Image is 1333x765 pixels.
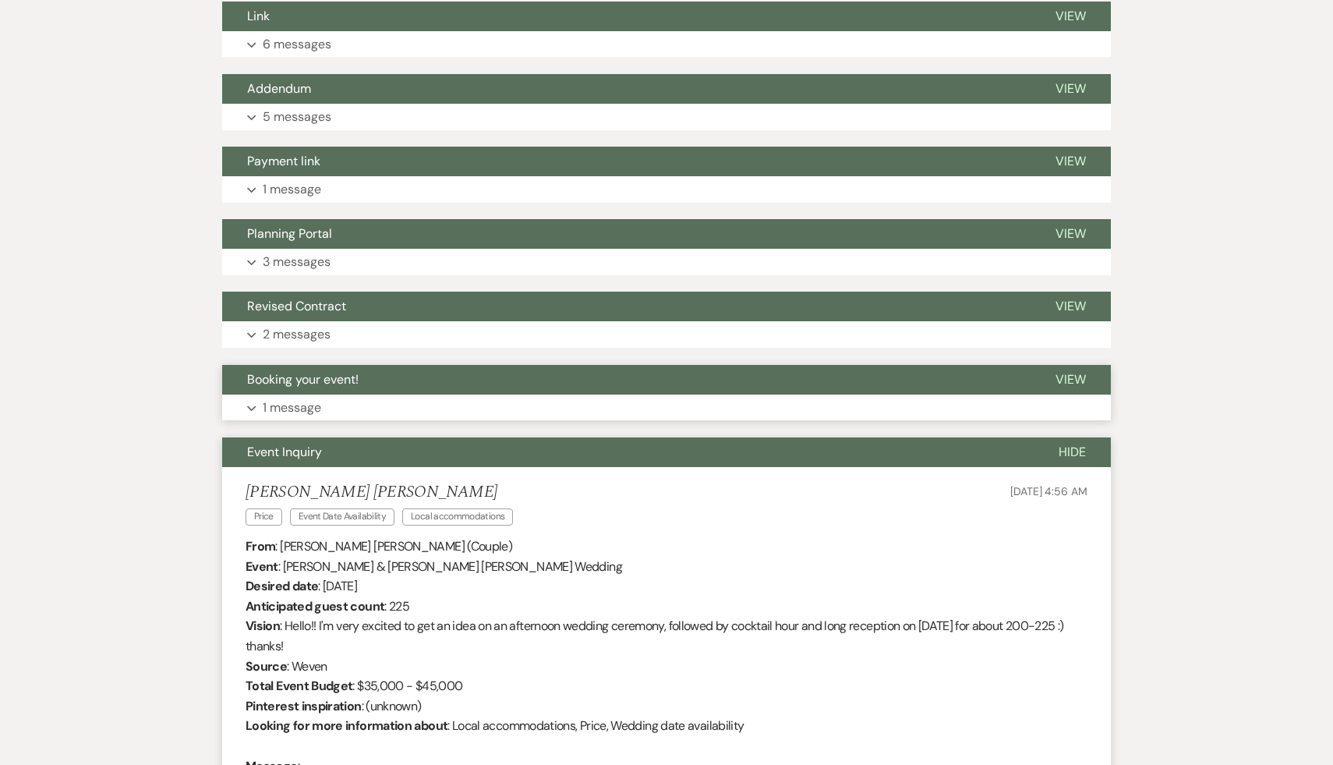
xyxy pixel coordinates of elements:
button: Hide [1034,437,1111,467]
span: Addendum [247,80,311,97]
span: View [1055,8,1086,24]
h5: [PERSON_NAME] [PERSON_NAME] [246,483,521,502]
button: Addendum [222,74,1031,104]
span: Payment link [247,153,320,169]
span: View [1055,371,1086,388]
p: 2 messages [263,324,331,345]
button: Revised Contract [222,292,1031,321]
b: Vision [246,618,280,634]
button: Event Inquiry [222,437,1034,467]
span: View [1055,80,1086,97]
span: View [1055,153,1086,169]
button: Link [222,2,1031,31]
button: Planning Portal [222,219,1031,249]
b: Event [246,558,278,575]
span: Price [246,508,282,525]
span: Local accommodations [402,508,513,525]
button: 6 messages [222,31,1111,58]
p: 5 messages [263,107,331,127]
p: 1 message [263,398,321,418]
p: 3 messages [263,252,331,272]
button: Payment link [222,147,1031,176]
b: Total Event Budget [246,678,352,694]
span: Hide [1059,444,1086,460]
span: View [1055,298,1086,314]
button: View [1031,147,1111,176]
button: View [1031,219,1111,249]
button: 3 messages [222,249,1111,275]
span: Event Inquiry [247,444,322,460]
b: Desired date [246,578,318,594]
button: 5 messages [222,104,1111,130]
b: From [246,538,275,554]
b: Source [246,658,287,675]
button: View [1031,2,1111,31]
span: Planning Portal [247,225,332,242]
span: Revised Contract [247,298,346,314]
p: 1 message [263,179,321,200]
span: [DATE] 4:56 AM [1010,484,1087,498]
b: Pinterest inspiration [246,698,362,714]
button: 1 message [222,395,1111,421]
button: 2 messages [222,321,1111,348]
button: Booking your event! [222,365,1031,395]
button: 1 message [222,176,1111,203]
button: View [1031,292,1111,321]
button: View [1031,74,1111,104]
span: Booking your event! [247,371,359,388]
span: Link [247,8,270,24]
button: View [1031,365,1111,395]
b: Anticipated guest count [246,598,384,614]
span: View [1055,225,1086,242]
span: Event Date Availability [290,508,394,525]
b: Looking for more information about [246,717,447,734]
p: 6 messages [263,34,331,55]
